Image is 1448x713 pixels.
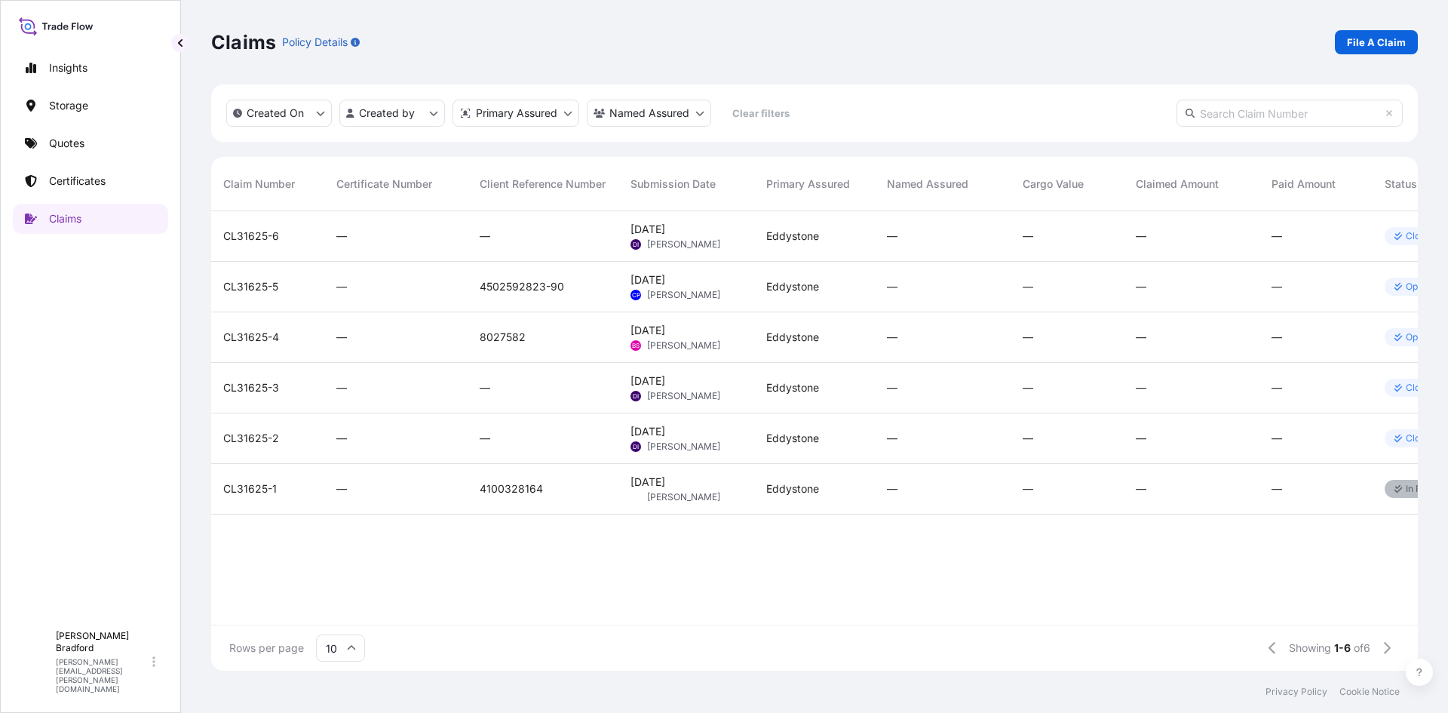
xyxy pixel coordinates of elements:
span: CP [632,287,640,303]
span: — [336,229,347,244]
span: [PERSON_NAME] [647,491,720,503]
span: — [1023,431,1033,446]
span: 1-6 [1334,641,1351,656]
button: Clear filters [719,101,803,125]
a: Quotes [13,128,168,158]
span: — [1136,279,1146,294]
span: — [887,380,897,395]
span: Submission Date [630,177,716,192]
p: Named Assured [609,106,689,121]
span: DI [633,389,639,404]
span: CL31625-5 [223,279,278,294]
p: Closed [1406,230,1436,242]
span: — [1023,330,1033,345]
span: CL31625-1 [223,481,277,496]
a: Privacy Policy [1265,686,1327,698]
span: — [480,380,490,395]
button: distributor Filter options [452,100,579,127]
span: — [1272,481,1282,496]
span: Rows per page [229,641,304,656]
p: Claims [211,30,276,54]
span: Eddystone [766,481,819,496]
span: Certificate Number [336,177,432,192]
a: Cookie Notice [1339,686,1400,698]
span: — [1023,279,1033,294]
span: [PERSON_NAME] [647,390,720,402]
a: Storage [13,91,168,121]
p: Open [1406,331,1429,343]
span: BS [632,338,640,353]
span: — [887,279,897,294]
span: — [336,279,347,294]
span: Eddystone [766,330,819,345]
p: Policy Details [282,35,348,50]
span: — [1023,481,1033,496]
span: — [1023,380,1033,395]
p: [PERSON_NAME] Bradford [56,630,149,654]
span: — [1272,431,1282,446]
span: of 6 [1354,641,1370,656]
p: Created On [247,106,304,121]
span: — [1136,380,1146,395]
p: Created by [359,106,415,121]
span: CL31625-6 [223,229,279,244]
button: cargoOwner Filter options [587,100,711,127]
span: — [1136,330,1146,345]
a: Insights [13,53,168,83]
span: Claimed Amount [1136,177,1219,192]
span: Showing [1289,641,1331,656]
span: [PERSON_NAME] [647,238,720,250]
span: Eddystone [766,279,819,294]
span: TB [632,490,640,505]
span: [PERSON_NAME] [647,340,720,352]
span: Primary Assured [766,177,850,192]
p: File A Claim [1347,35,1406,50]
p: In Review [1406,483,1448,495]
span: 8027582 [480,330,526,345]
span: [PERSON_NAME] [647,289,720,301]
p: Closed [1406,382,1436,394]
span: — [1272,229,1282,244]
p: Quotes [49,136,84,151]
span: — [887,229,897,244]
span: CL31625-2 [223,431,279,446]
span: — [336,431,347,446]
span: [DATE] [630,373,665,389]
p: Insights [49,60,87,75]
span: — [480,431,490,446]
span: — [1136,481,1146,496]
span: — [887,330,897,345]
a: Certificates [13,166,168,196]
p: Primary Assured [476,106,557,121]
span: — [1272,279,1282,294]
input: Search Claim Number [1176,100,1403,127]
span: Eddystone [766,229,819,244]
p: Certificates [49,174,106,189]
span: Eddystone [766,380,819,395]
span: [DATE] [630,222,665,237]
span: Eddystone [766,431,819,446]
span: CL31625-3 [223,380,279,395]
span: DI [633,237,639,252]
span: — [480,229,490,244]
span: — [1136,431,1146,446]
span: — [887,431,897,446]
span: [DATE] [630,424,665,439]
span: CL31625-4 [223,330,279,345]
span: Paid Amount [1272,177,1336,192]
a: Claims [13,204,168,234]
p: [PERSON_NAME][EMAIL_ADDRESS][PERSON_NAME][DOMAIN_NAME] [56,657,149,693]
p: Claims [49,211,81,226]
span: 4502592823-90 [480,279,564,294]
span: DI [633,439,639,454]
span: — [1272,330,1282,345]
span: [DATE] [630,323,665,338]
span: Cargo Value [1023,177,1084,192]
p: Clear filters [732,106,790,121]
span: — [1023,229,1033,244]
span: — [1136,229,1146,244]
span: Client Reference Number [480,177,606,192]
button: createdOn Filter options [226,100,332,127]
